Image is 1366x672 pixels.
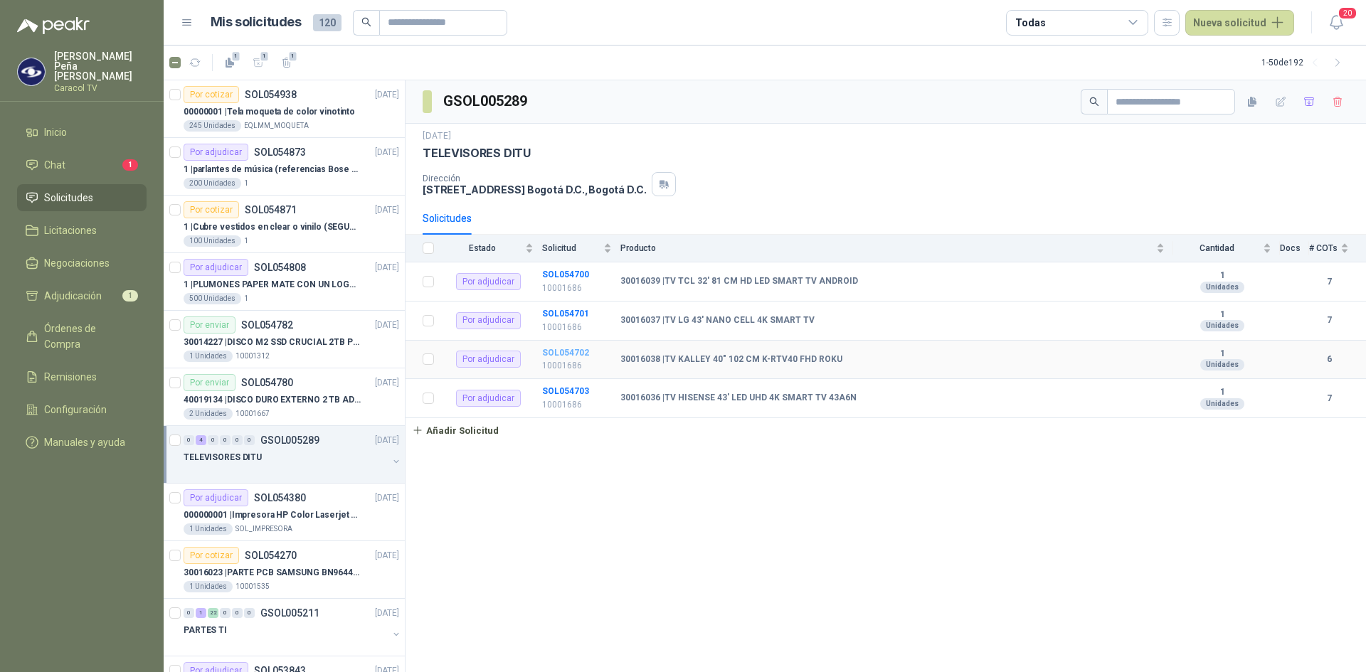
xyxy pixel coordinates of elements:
[18,58,45,85] img: Company Logo
[1309,353,1349,366] b: 6
[184,489,248,506] div: Por adjudicar
[164,541,405,599] a: Por cotizarSOL054270[DATE] 30016023 |PARTE PCB SAMSUNG BN9644788A P ONECONNE1 Unidades10001535
[375,203,399,217] p: [DATE]
[423,183,646,196] p: [STREET_ADDRESS] Bogotá D.C. , Bogotá D.C.
[17,217,147,244] a: Licitaciones
[184,547,239,564] div: Por cotizar
[254,493,306,503] p: SOL054380
[1323,10,1349,36] button: 20
[260,50,270,62] span: 1
[1200,282,1244,293] div: Unidades
[260,435,319,445] p: GSOL005289
[54,84,147,92] p: Caracol TV
[620,315,815,326] b: 30016037 | TV LG 43' NANO CELL 4K SMART TV
[443,90,529,112] h3: GSOL005289
[184,178,241,189] div: 200 Unidades
[423,146,531,161] p: TELEVISORES DITU
[542,243,600,253] span: Solicitud
[375,434,399,447] p: [DATE]
[244,178,248,189] p: 1
[620,235,1173,262] th: Producto
[406,418,1366,442] a: Añadir Solicitud
[1280,235,1309,262] th: Docs
[542,270,589,279] a: SOL054700
[542,235,620,262] th: Solicitud
[184,163,361,176] p: 1 | parlantes de música (referencias Bose o Alexa) CON MARCACION 1 LOGO (Mas datos en el adjunto)
[44,369,97,385] span: Remisiones
[184,624,227,637] p: PARTES TI
[620,393,857,404] b: 30016036 | TV HISENSE 43' LED UHD 4K SMART TV 43A6N
[184,432,402,477] a: 0 4 0 0 0 0 GSOL005289[DATE] TELEVISORES DITU
[456,351,521,368] div: Por adjudicar
[245,205,297,215] p: SOL054871
[184,278,361,292] p: 1 | PLUMONES PAPER MATE CON UN LOGO (SEGUN REF.ADJUNTA)
[1173,309,1271,321] b: 1
[254,262,306,272] p: SOL054808
[164,138,405,196] a: Por adjudicarSOL054873[DATE] 1 |parlantes de música (referencias Bose o Alexa) CON MARCACION 1 LO...
[620,354,842,366] b: 30016038 | TV KALLEY 40" 102 CM K-RTV40 FHD ROKU
[375,491,399,505] p: [DATE]
[184,120,241,132] div: 245 Unidades
[184,144,248,161] div: Por adjudicar
[244,435,255,445] div: 0
[375,88,399,102] p: [DATE]
[1261,51,1349,74] div: 1 - 50 de 192
[1173,270,1271,282] b: 1
[1173,243,1260,253] span: Cantidad
[184,316,235,334] div: Por enviar
[184,86,239,103] div: Por cotizar
[44,288,102,304] span: Adjudicación
[44,402,107,417] span: Configuración
[244,608,255,618] div: 0
[423,129,451,143] p: [DATE]
[184,566,361,580] p: 30016023 | PARTE PCB SAMSUNG BN9644788A P ONECONNE
[542,309,589,319] a: SOL054701
[17,184,147,211] a: Solicitudes
[184,336,361,349] p: 30014227 | DISCO M2 SSD CRUCIAL 2TB P3 PLUS
[211,12,302,33] h1: Mis solicitudes
[1309,314,1349,327] b: 7
[44,434,125,450] span: Manuales y ayuda
[164,484,405,541] a: Por adjudicarSOL054380[DATE] 000000001 |Impresora HP Color Laserjet Pro 3201dw1 UnidadesSOL_IMPRE...
[231,50,241,62] span: 1
[235,523,292,535] p: SOL_IMPRESORA
[184,220,361,234] p: 1 | Cubre vestidos en clear o vinilo (SEGUN ESPECIFICACIONES DEL ADJUNTO)
[313,14,341,31] span: 120
[184,523,233,535] div: 1 Unidades
[235,351,270,362] p: 10001312
[406,418,505,442] button: Añadir Solicitud
[235,581,270,592] p: 10001535
[184,451,262,464] p: TELEVISORES DITU
[184,508,361,522] p: 000000001 | Impresora HP Color Laserjet Pro 3201dw
[184,235,241,247] div: 100 Unidades
[184,201,239,218] div: Por cotizar
[1173,235,1280,262] th: Cantidad
[164,196,405,253] a: Por cotizarSOL054871[DATE] 1 |Cubre vestidos en clear o vinilo (SEGUN ESPECIFICACIONES DEL ADJUNT...
[184,435,194,445] div: 0
[17,363,147,390] a: Remisiones
[241,378,293,388] p: SOL054780
[17,315,147,358] a: Órdenes de Compra
[184,374,235,391] div: Por enviar
[456,273,521,290] div: Por adjudicar
[1309,275,1349,289] b: 7
[17,282,147,309] a: Adjudicación1
[44,157,65,173] span: Chat
[184,608,194,618] div: 0
[220,435,231,445] div: 0
[542,386,589,396] b: SOL054703
[122,159,138,171] span: 1
[375,607,399,620] p: [DATE]
[542,398,612,412] p: 10001686
[235,408,270,420] p: 10001667
[1089,97,1099,107] span: search
[241,320,293,330] p: SOL054782
[220,608,231,618] div: 0
[17,119,147,146] a: Inicio
[17,396,147,423] a: Configuración
[260,608,319,618] p: GSOL005211
[1338,6,1357,20] span: 20
[375,319,399,332] p: [DATE]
